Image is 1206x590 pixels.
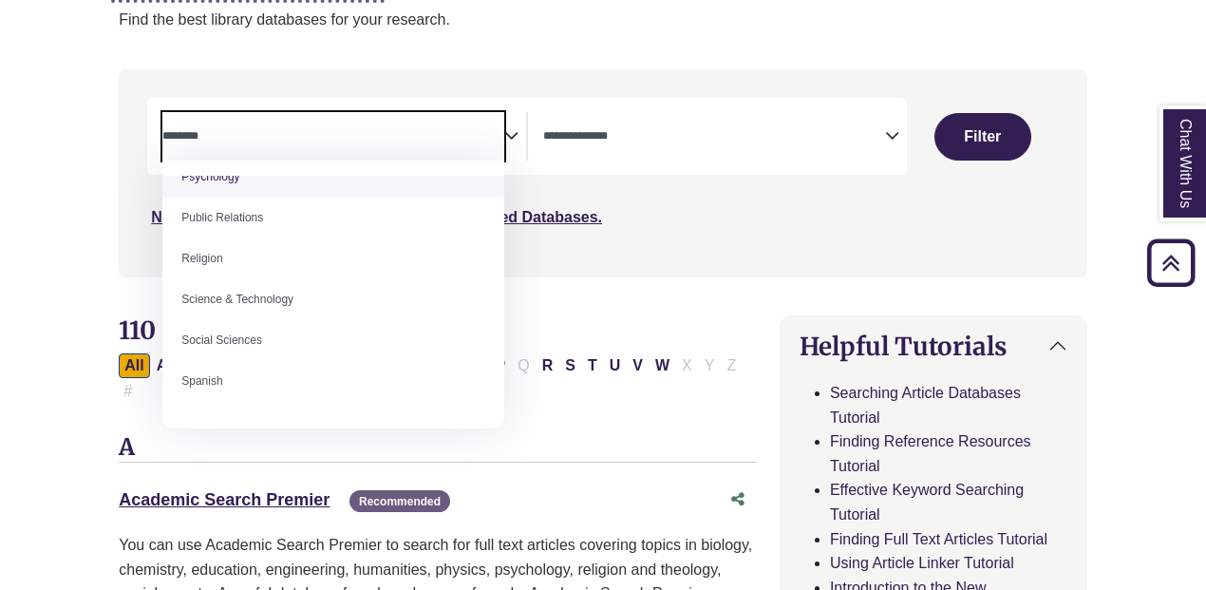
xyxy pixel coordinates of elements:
[627,353,649,378] button: Filter Results V
[162,361,503,402] li: Spanish
[830,482,1024,523] a: Effective Keyword Searching Tutorial
[349,490,450,512] span: Recommended
[1140,250,1201,276] a: Back to Top
[559,353,581,378] button: Filter Results S
[604,353,627,378] button: Filter Results U
[162,279,503,320] li: Science & Technology
[934,113,1031,161] button: Submit for Search Results
[537,353,559,378] button: Filter Results R
[162,403,503,444] li: Theater & Dance
[119,356,744,398] div: Alpha-list to filter by first letter of database name
[719,482,757,518] button: Share this database
[119,353,149,378] button: All
[119,490,330,509] a: Academic Search Premier
[543,130,885,145] textarea: Search
[162,238,503,279] li: Religion
[582,353,603,378] button: Filter Results T
[830,433,1031,474] a: Finding Reference Resources Tutorial
[151,353,174,378] button: Filter Results A
[119,8,1087,32] p: Find the best library databases for your research.
[119,69,1087,276] nav: Search filters
[162,157,503,198] li: Psychology
[781,316,1086,376] button: Helpful Tutorials
[830,531,1047,547] a: Finding Full Text Articles Tutorial
[162,198,503,238] li: Public Relations
[162,320,503,361] li: Social Sciences
[119,434,757,463] h3: A
[650,353,675,378] button: Filter Results W
[830,385,1021,426] a: Searching Article Databases Tutorial
[830,555,1014,571] a: Using Article Linker Tutorial
[119,314,286,346] span: 110 Databases
[151,209,602,225] a: Not sure where to start? Check our Recommended Databases.
[162,130,504,145] textarea: Search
